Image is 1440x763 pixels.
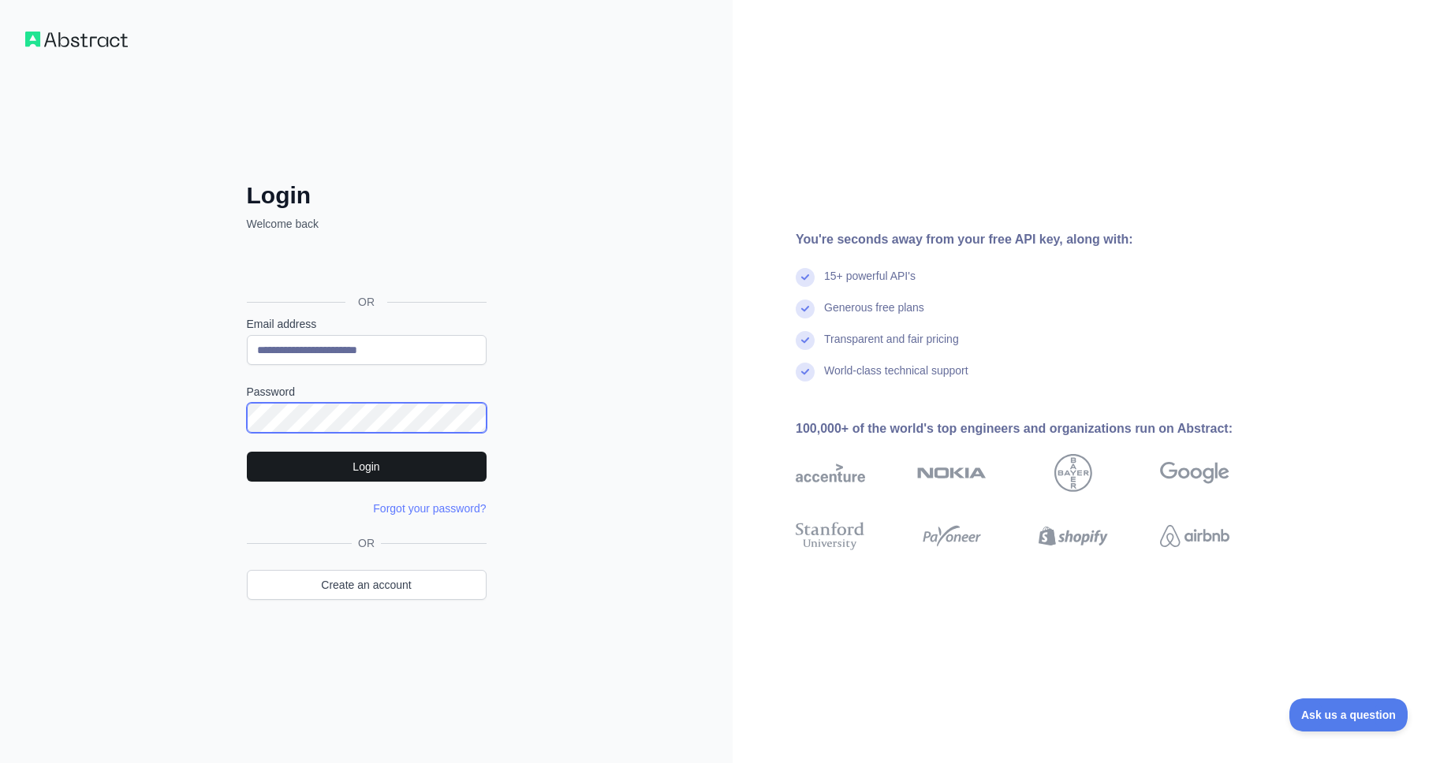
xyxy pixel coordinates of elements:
[796,331,815,350] img: check mark
[917,454,987,492] img: nokia
[352,535,381,551] span: OR
[796,230,1280,249] div: You're seconds away from your free API key, along with:
[796,519,865,553] img: stanford university
[824,300,924,331] div: Generous free plans
[247,316,487,332] label: Email address
[1160,454,1229,492] img: google
[796,454,865,492] img: accenture
[247,570,487,600] a: Create an account
[1160,519,1229,553] img: airbnb
[917,519,987,553] img: payoneer
[1054,454,1092,492] img: bayer
[247,216,487,232] p: Welcome back
[796,363,815,381] img: check mark
[25,32,128,47] img: Workflow
[239,249,491,284] iframe: Кнопка "Увійти через Google"
[247,181,487,210] h2: Login
[796,300,815,318] img: check mark
[1289,698,1408,731] iframe: Toggle Customer Support
[824,331,959,363] div: Transparent and fair pricing
[247,384,487,400] label: Password
[345,294,387,310] span: OR
[247,452,487,482] button: Login
[373,502,486,515] a: Forgot your password?
[796,419,1280,438] div: 100,000+ of the world's top engineers and organizations run on Abstract:
[824,363,968,394] div: World-class technical support
[796,268,815,287] img: check mark
[824,268,916,300] div: 15+ powerful API's
[1039,519,1108,553] img: shopify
